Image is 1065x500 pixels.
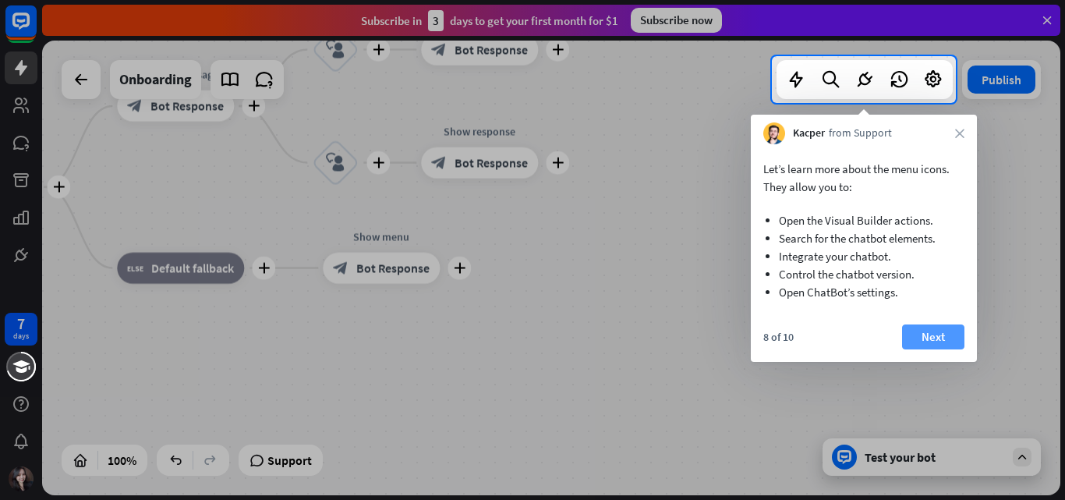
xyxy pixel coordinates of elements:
[902,324,964,349] button: Next
[779,229,949,247] li: Search for the chatbot elements.
[763,160,964,196] p: Let’s learn more about the menu icons. They allow you to:
[779,283,949,301] li: Open ChatBot’s settings.
[779,247,949,265] li: Integrate your chatbot.
[793,126,825,141] span: Kacper
[955,129,964,138] i: close
[12,6,59,53] button: Open LiveChat chat widget
[779,211,949,229] li: Open the Visual Builder actions.
[763,330,794,344] div: 8 of 10
[829,126,892,141] span: from Support
[779,265,949,283] li: Control the chatbot version.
